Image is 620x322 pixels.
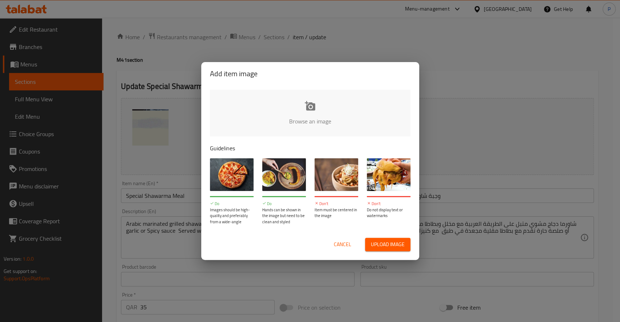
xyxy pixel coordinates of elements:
h2: Add item image [210,68,410,80]
img: guide-img-2@3x.jpg [262,158,306,191]
button: Upload image [365,238,410,251]
img: guide-img-3@3x.jpg [315,158,358,191]
p: Don't [367,201,410,207]
p: Do not display text or watermarks [367,207,410,219]
p: Hands can be shown in the image but need to be clean and styled [262,207,306,225]
span: Cancel [334,240,351,249]
p: Do [262,201,306,207]
p: Don't [315,201,358,207]
p: Images should be high-quality and preferably from a wide-angle [210,207,254,225]
img: guide-img-4@3x.jpg [367,158,410,191]
button: Cancel [331,238,354,251]
img: guide-img-1@3x.jpg [210,158,254,191]
p: Item must be centered in the image [315,207,358,219]
p: Do [210,201,254,207]
p: Guidelines [210,144,410,152]
span: Upload image [371,240,405,249]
